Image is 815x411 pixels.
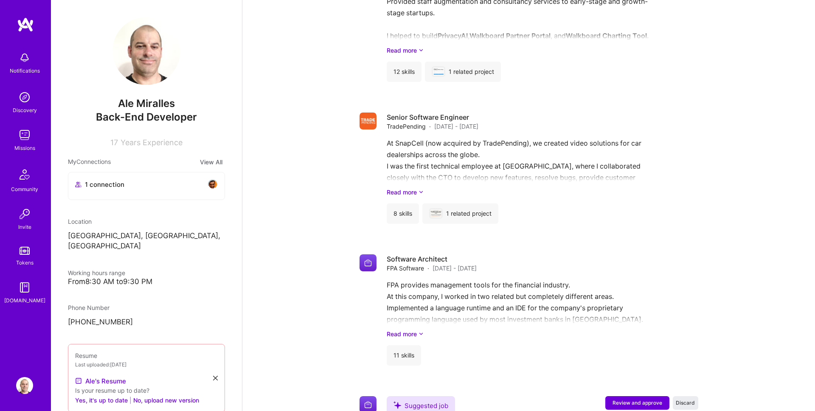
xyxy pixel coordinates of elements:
i: icon Collaborator [75,181,81,188]
span: [DATE] - [DATE] [434,122,478,131]
button: Review and approve [605,396,669,410]
span: | [129,396,132,405]
h4: Senior Software Engineer [387,113,478,122]
img: teamwork [16,127,33,144]
div: Missions [14,144,35,152]
p: [PHONE_NUMBER] [68,317,225,327]
div: 8 skills [387,203,419,224]
div: 1 related project [425,62,501,82]
p: [GEOGRAPHIC_DATA], [GEOGRAPHIC_DATA], [GEOGRAPHIC_DATA] [68,231,225,251]
i: icon SuggestedTeams [393,401,401,409]
a: User Avatar [14,377,35,394]
div: 12 skills [387,62,422,82]
i: icon ArrowDownSecondaryDark [419,329,424,338]
img: TradePending [430,209,441,218]
img: Company logo [360,254,377,271]
span: Years Experience [121,138,183,147]
span: Phone Number [68,304,110,311]
button: No, upload new version [133,395,199,405]
i: icon ArrowDownSecondaryDark [419,46,424,55]
img: logo [17,17,34,32]
span: [DATE] - [DATE] [433,264,477,273]
span: · [427,264,429,273]
a: Read more [387,329,698,338]
a: Read more [387,188,698,197]
button: View All [197,157,225,167]
span: 17 [110,138,118,147]
img: Invite [16,205,33,222]
span: Discard [676,399,695,406]
img: User Avatar [16,377,33,394]
a: Ale's Resume [75,376,126,386]
span: Resume [75,352,97,359]
img: Community [14,164,35,185]
div: Discovery [13,106,37,115]
img: Optic Power [433,68,444,76]
img: discovery [16,89,33,106]
div: Location [68,217,225,226]
span: Review and approve [613,399,662,406]
img: Resume [75,377,82,384]
img: guide book [16,279,33,296]
div: Community [11,185,38,194]
a: Read more [387,46,698,55]
span: Back-End Developer [96,111,197,123]
div: [DOMAIN_NAME] [4,296,45,305]
div: Last uploaded: [DATE] [75,360,218,369]
div: 11 skills [387,345,421,366]
i: icon ArrowDownSecondaryDark [419,188,424,197]
img: Company logo [360,113,377,129]
span: 1 connection [85,180,124,189]
button: Discard [673,396,698,410]
img: tokens [20,247,30,255]
span: Ale Miralles [68,97,225,110]
button: 1 connectionavatar [68,172,225,200]
div: 1 related project [422,203,498,224]
span: FPA Software [387,264,424,273]
img: bell [16,49,33,66]
img: User Avatar [112,17,180,85]
h4: Software Architect [387,254,477,264]
span: My Connections [68,157,111,167]
div: Invite [18,222,31,231]
div: Tokens [16,258,34,267]
span: TradePending [387,122,426,131]
div: Notifications [10,66,40,75]
span: Working hours range [68,269,125,276]
img: avatar [208,179,218,189]
i: icon Close [213,376,218,380]
button: Yes, it's up to date [75,395,128,405]
div: From 8:30 AM to 9:30 PM [68,277,225,286]
span: · [429,122,431,131]
div: Is your resume up to date? [75,386,218,395]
